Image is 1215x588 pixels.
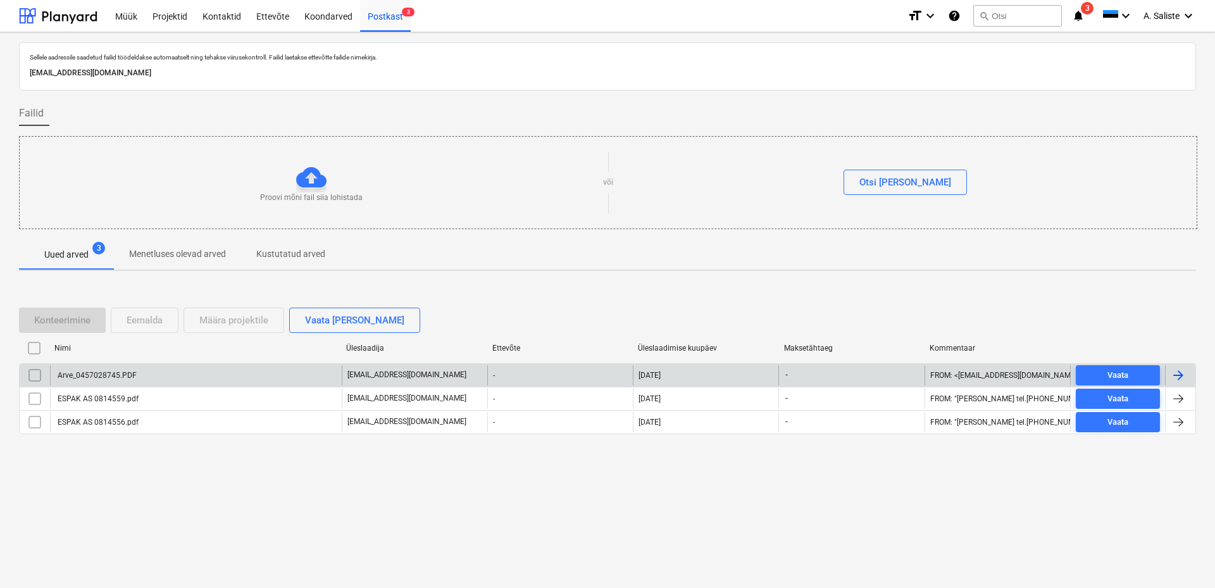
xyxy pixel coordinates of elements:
p: [EMAIL_ADDRESS][DOMAIN_NAME] [347,416,466,427]
div: - [487,389,633,409]
span: A. Saliste [1143,11,1180,21]
div: Üleslaadimise kuupäev [638,344,774,353]
i: Abikeskus [948,8,961,23]
div: Arve_0457028745.PDF [56,371,137,380]
i: format_size [907,8,923,23]
div: ESPAK AS 0814556.pdf [56,418,139,427]
p: [EMAIL_ADDRESS][DOMAIN_NAME] [347,370,466,380]
button: Vaata [1076,412,1160,432]
span: Failid [19,106,44,121]
span: search [979,11,989,21]
p: või [603,177,613,188]
div: Ettevõte [492,344,628,353]
p: [EMAIL_ADDRESS][DOMAIN_NAME] [347,393,466,404]
div: Vaata [1107,368,1128,383]
div: [DATE] [639,394,661,403]
div: - [487,412,633,432]
div: Nimi [54,344,336,353]
i: keyboard_arrow_down [1181,8,1196,23]
iframe: Chat Widget [1152,527,1215,588]
button: Vaata [PERSON_NAME] [289,308,420,333]
p: Menetluses olevad arved [129,247,226,261]
p: Proovi mõni fail siia lohistada [260,192,363,203]
span: 3 [402,8,414,16]
button: Vaata [1076,389,1160,409]
button: Otsi [973,5,1062,27]
span: 3 [92,242,105,254]
div: Otsi [PERSON_NAME] [859,174,951,191]
div: Proovi mõni fail siia lohistadavõiOtsi [PERSON_NAME] [19,136,1197,229]
span: - [784,370,789,380]
div: [DATE] [639,371,661,380]
i: keyboard_arrow_down [1118,8,1133,23]
p: Sellele aadressile saadetud failid töödeldakse automaatselt ning tehakse viirusekontroll. Failid ... [30,53,1185,61]
div: Maksetähtaeg [784,344,920,353]
div: ESPAK AS 0814559.pdf [56,394,139,403]
i: keyboard_arrow_down [923,8,938,23]
button: Vaata [1076,365,1160,385]
span: 3 [1081,2,1093,15]
button: Otsi [PERSON_NAME] [844,170,967,195]
div: Vaata [1107,392,1128,406]
p: Kustutatud arved [256,247,325,261]
span: - [784,393,789,404]
div: - [487,365,633,385]
p: [EMAIL_ADDRESS][DOMAIN_NAME] [30,66,1185,80]
div: Vaata [1107,415,1128,430]
span: - [784,416,789,427]
div: Vaata [PERSON_NAME] [305,312,404,328]
i: notifications [1072,8,1085,23]
div: [DATE] [639,418,661,427]
div: Üleslaadija [346,344,482,353]
p: Uued arved [44,248,89,261]
div: Kommentaar [930,344,1066,353]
